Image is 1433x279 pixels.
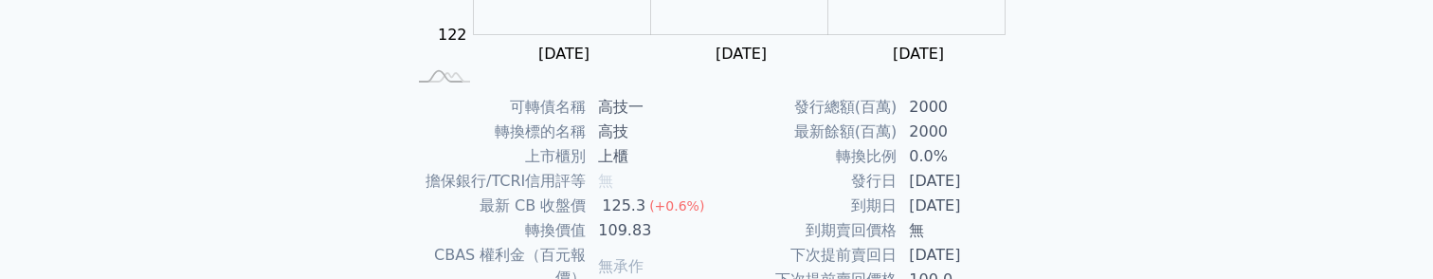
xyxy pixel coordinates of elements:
td: 高技一 [587,95,716,120]
td: [DATE] [898,194,1027,218]
td: 擔保銀行/TCRI信用評等 [406,169,587,194]
tspan: [DATE] [538,45,590,63]
tspan: [DATE] [716,45,767,63]
td: [DATE] [898,243,1027,268]
tspan: 122 [438,26,467,44]
div: 125.3 [598,195,649,217]
td: 到期賣回價格 [716,218,898,243]
td: 最新 CB 收盤價 [406,194,587,218]
td: 無 [898,218,1027,243]
td: 高技 [587,120,716,144]
td: [DATE] [898,169,1027,194]
td: 2000 [898,120,1027,144]
td: 發行日 [716,169,898,194]
td: 上櫃 [587,144,716,169]
td: 轉換價值 [406,218,587,243]
td: 到期日 [716,194,898,218]
span: 無承作 [598,257,644,275]
td: 發行總額(百萬) [716,95,898,120]
span: 無 [598,172,613,190]
td: 109.83 [587,218,716,243]
td: 上市櫃別 [406,144,587,169]
td: 轉換標的名稱 [406,120,587,144]
td: 可轉債名稱 [406,95,587,120]
td: 下次提前賣回日 [716,243,898,268]
tspan: [DATE] [893,45,944,63]
td: 最新餘額(百萬) [716,120,898,144]
span: (+0.6%) [649,198,704,214]
td: 2000 [898,95,1027,120]
td: 0.0% [898,144,1027,169]
td: 轉換比例 [716,144,898,169]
